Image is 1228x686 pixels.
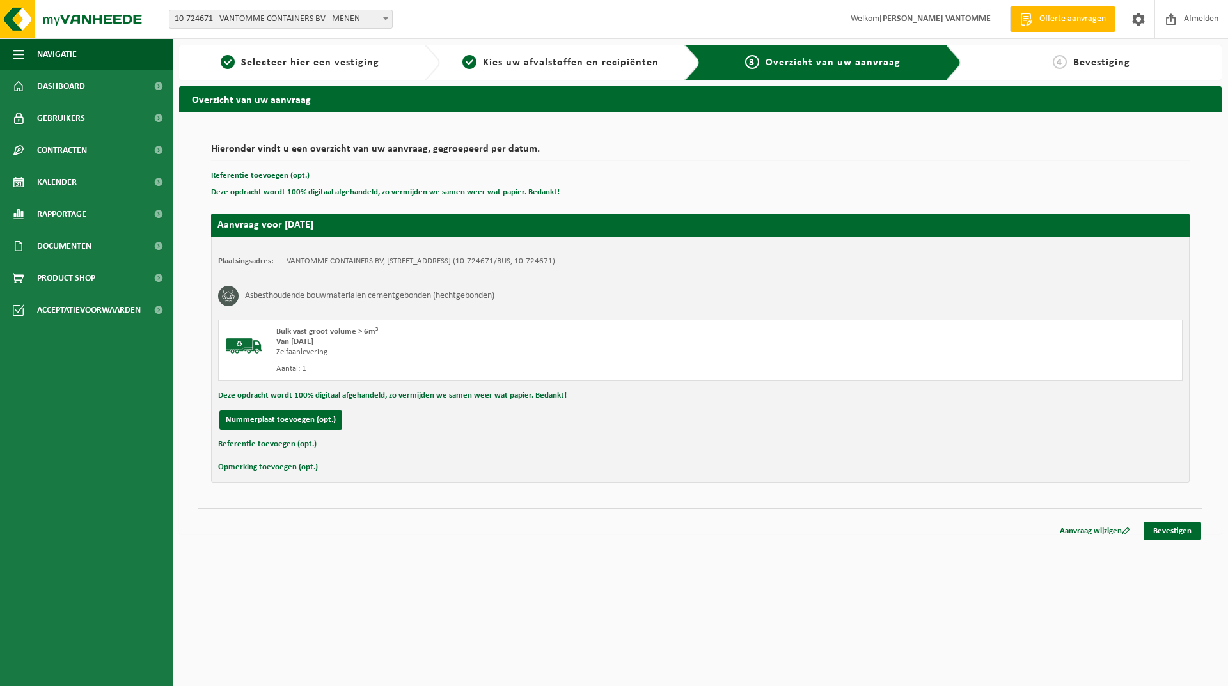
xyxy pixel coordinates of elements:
[483,58,659,68] span: Kies uw afvalstoffen en recipiënten
[225,327,264,365] img: BL-SO-LV.png
[37,166,77,198] span: Kalender
[1053,55,1067,69] span: 4
[218,459,318,476] button: Opmerking toevoegen (opt.)
[1036,13,1109,26] span: Offerte aanvragen
[211,184,560,201] button: Deze opdracht wordt 100% digitaal afgehandeld, zo vermijden we samen weer wat papier. Bedankt!
[287,256,555,267] td: VANTOMME CONTAINERS BV, [STREET_ADDRESS] (10-724671/BUS, 10-724671)
[179,86,1222,111] h2: Overzicht van uw aanvraag
[218,436,317,453] button: Referentie toevoegen (opt.)
[37,262,95,294] span: Product Shop
[218,387,567,404] button: Deze opdracht wordt 100% digitaal afgehandeld, zo vermijden we samen weer wat papier. Bedankt!
[218,257,274,265] strong: Plaatsingsadres:
[1073,58,1130,68] span: Bevestiging
[169,10,393,29] span: 10-724671 - VANTOMME CONTAINERS BV - MENEN
[169,10,392,28] span: 10-724671 - VANTOMME CONTAINERS BV - MENEN
[37,294,141,326] span: Acceptatievoorwaarden
[37,70,85,102] span: Dashboard
[37,230,91,262] span: Documenten
[219,410,342,430] button: Nummerplaat toevoegen (opt.)
[462,55,476,69] span: 2
[1050,522,1140,540] a: Aanvraag wijzigen
[37,134,87,166] span: Contracten
[217,220,313,230] strong: Aanvraag voor [DATE]
[37,102,85,134] span: Gebruikers
[221,55,235,69] span: 1
[766,58,901,68] span: Overzicht van uw aanvraag
[37,198,86,230] span: Rapportage
[37,38,77,70] span: Navigatie
[276,338,313,346] strong: Van [DATE]
[879,14,991,24] strong: [PERSON_NAME] VANTOMME
[1010,6,1115,32] a: Offerte aanvragen
[245,286,494,306] h3: Asbesthoudende bouwmaterialen cementgebonden (hechtgebonden)
[276,364,752,374] div: Aantal: 1
[745,55,759,69] span: 3
[211,168,310,184] button: Referentie toevoegen (opt.)
[276,347,752,357] div: Zelfaanlevering
[1144,522,1201,540] a: Bevestigen
[446,55,675,70] a: 2Kies uw afvalstoffen en recipiënten
[241,58,379,68] span: Selecteer hier een vestiging
[185,55,414,70] a: 1Selecteer hier een vestiging
[276,327,378,336] span: Bulk vast groot volume > 6m³
[211,144,1190,161] h2: Hieronder vindt u een overzicht van uw aanvraag, gegroepeerd per datum.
